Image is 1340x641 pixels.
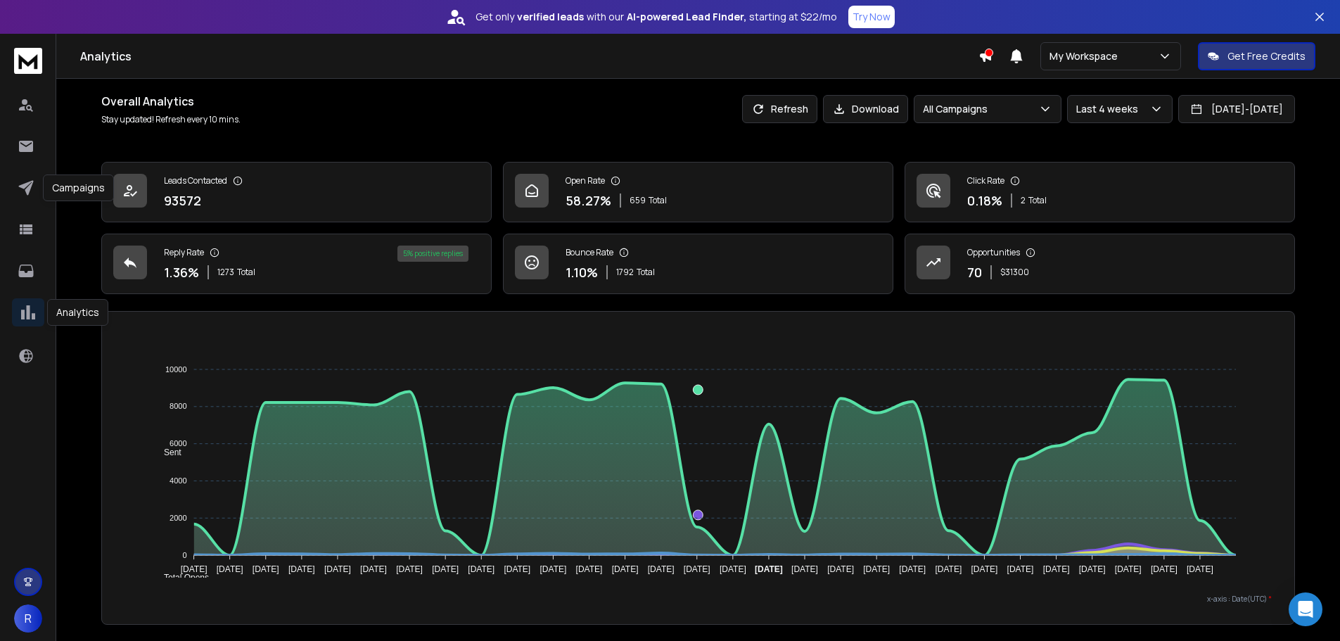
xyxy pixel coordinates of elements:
[899,564,926,574] tspan: [DATE]
[827,564,854,574] tspan: [DATE]
[153,573,209,583] span: Total Opens
[101,162,492,222] a: Leads Contacted93572
[566,175,605,186] p: Open Rate
[164,247,204,258] p: Reply Rate
[905,162,1295,222] a: Click Rate0.18%2Total
[164,175,227,186] p: Leads Contacted
[324,564,351,574] tspan: [DATE]
[43,174,114,201] div: Campaigns
[627,10,746,24] strong: AI-powered Lead Finder,
[101,93,241,110] h1: Overall Analytics
[1028,195,1047,206] span: Total
[566,191,611,210] p: 58.27 %
[616,267,634,278] span: 1792
[1289,592,1322,626] div: Open Intercom Messenger
[852,102,899,116] p: Download
[1049,49,1123,63] p: My Workspace
[1178,95,1295,123] button: [DATE]-[DATE]
[432,564,459,574] tspan: [DATE]
[476,10,837,24] p: Get only with our starting at $22/mo
[684,564,710,574] tspan: [DATE]
[288,564,315,574] tspan: [DATE]
[1007,564,1034,574] tspan: [DATE]
[1115,564,1142,574] tspan: [DATE]
[755,564,783,574] tspan: [DATE]
[1079,564,1106,574] tspan: [DATE]
[936,564,962,574] tspan: [DATE]
[853,10,891,24] p: Try Now
[720,564,746,574] tspan: [DATE]
[47,299,108,326] div: Analytics
[612,564,639,574] tspan: [DATE]
[217,564,243,574] tspan: [DATE]
[1000,267,1029,278] p: $ 31300
[967,247,1020,258] p: Opportunities
[396,564,423,574] tspan: [DATE]
[1227,49,1306,63] p: Get Free Credits
[170,476,186,485] tspan: 4000
[14,48,42,74] img: logo
[80,48,978,65] h1: Analytics
[1198,42,1315,70] button: Get Free Credits
[397,246,468,262] div: 5 % positive replies
[182,551,186,559] tspan: 0
[971,564,998,574] tspan: [DATE]
[1187,564,1213,574] tspan: [DATE]
[566,262,598,282] p: 1.10 %
[101,114,241,125] p: Stay updated! Refresh every 10 mins.
[823,95,908,123] button: Download
[517,10,584,24] strong: verified leads
[771,102,808,116] p: Refresh
[863,564,890,574] tspan: [DATE]
[14,604,42,633] button: R
[170,514,186,522] tspan: 2000
[540,564,566,574] tspan: [DATE]
[170,439,186,448] tspan: 6000
[101,234,492,294] a: Reply Rate1.36%1273Total5% positive replies
[504,564,530,574] tspan: [DATE]
[503,234,893,294] a: Bounce Rate1.10%1792Total
[1151,564,1178,574] tspan: [DATE]
[164,191,201,210] p: 93572
[125,594,1272,604] p: x-axis : Date(UTC)
[576,564,603,574] tspan: [DATE]
[905,234,1295,294] a: Opportunities70$31300
[170,402,186,411] tspan: 8000
[1076,102,1144,116] p: Last 4 weeks
[637,267,655,278] span: Total
[468,564,494,574] tspan: [DATE]
[360,564,387,574] tspan: [DATE]
[1021,195,1026,206] span: 2
[165,365,187,374] tspan: 10000
[217,267,234,278] span: 1273
[967,262,982,282] p: 70
[153,448,181,457] span: Sent
[742,95,817,123] button: Refresh
[923,102,993,116] p: All Campaigns
[648,564,675,574] tspan: [DATE]
[180,564,207,574] tspan: [DATE]
[649,195,667,206] span: Total
[237,267,255,278] span: Total
[253,564,279,574] tspan: [DATE]
[630,195,646,206] span: 659
[1043,564,1070,574] tspan: [DATE]
[164,262,199,282] p: 1.36 %
[566,247,613,258] p: Bounce Rate
[503,162,893,222] a: Open Rate58.27%659Total
[791,564,818,574] tspan: [DATE]
[967,191,1002,210] p: 0.18 %
[967,175,1004,186] p: Click Rate
[848,6,895,28] button: Try Now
